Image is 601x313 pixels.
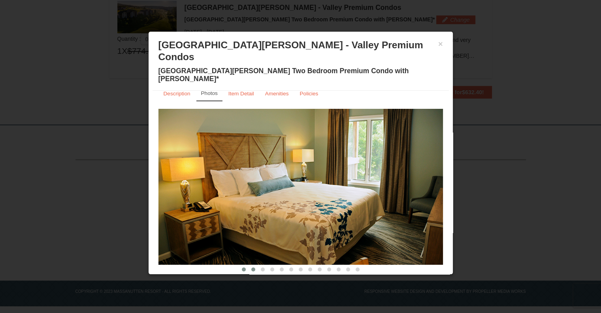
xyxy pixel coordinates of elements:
[223,86,259,101] a: Item Detail
[196,86,222,101] a: Photos
[260,86,294,101] a: Amenities
[300,91,318,97] small: Policies
[158,67,443,83] h4: [GEOGRAPHIC_DATA][PERSON_NAME] Two Bedroom Premium Condo with [PERSON_NAME]*
[158,39,443,63] h3: [GEOGRAPHIC_DATA][PERSON_NAME] - Valley Premium Condos
[158,86,196,101] a: Description
[265,91,289,97] small: Amenities
[158,109,443,265] img: 18876286-177-ea6bac13.jpg
[201,90,218,96] small: Photos
[164,91,190,97] small: Description
[294,86,323,101] a: Policies
[228,91,254,97] small: Item Detail
[438,40,443,48] button: ×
